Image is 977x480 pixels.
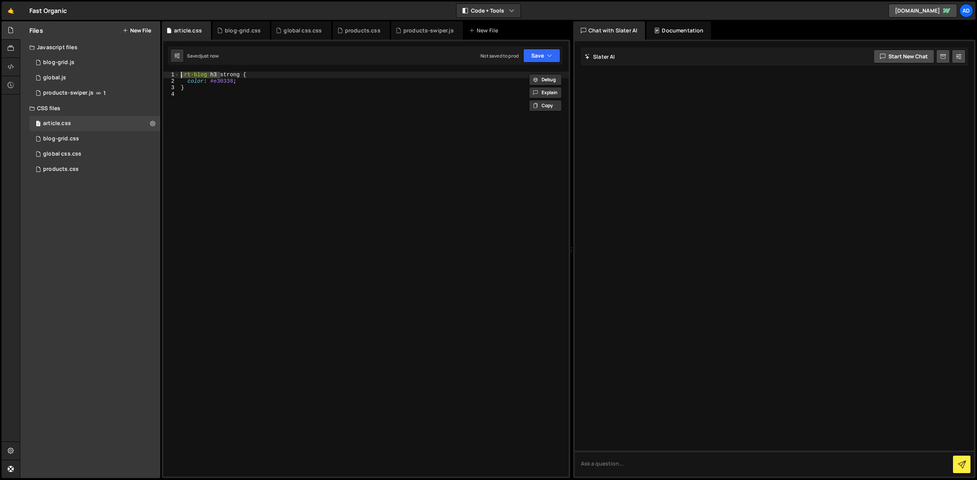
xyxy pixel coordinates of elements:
[345,27,380,34] div: products.css
[959,4,973,18] a: ad
[585,53,615,60] h2: Slater AI
[874,50,934,63] button: Start new chat
[174,27,202,34] div: article.css
[29,85,160,101] div: 17318/48398.js
[29,146,160,162] div: 17318/48054.css
[29,131,160,146] div: 17318/48331.css
[20,40,160,55] div: Javascript files
[523,49,560,63] button: Save
[36,121,40,127] span: 1
[201,53,219,59] div: just now
[529,74,562,85] button: Debug
[646,21,711,40] div: Documentation
[187,53,219,59] div: Saved
[163,78,179,85] div: 2
[529,87,562,98] button: Explain
[103,90,106,96] span: 1
[573,21,645,40] div: Chat with Slater AI
[29,26,43,35] h2: Files
[163,72,179,78] div: 1
[163,85,179,91] div: 3
[29,162,160,177] div: 17318/48399.css
[123,27,151,34] button: New File
[29,70,160,85] div: 17318/48055.js
[43,59,74,66] div: blog-grid.js
[529,100,562,111] button: Copy
[43,74,66,81] div: global.js
[2,2,20,20] a: 🤙
[29,116,160,131] div: 17318/48556.css
[43,135,79,142] div: blog-grid.css
[20,101,160,116] div: CSS files
[469,27,501,34] div: New File
[29,6,67,15] div: Fast Organic
[43,166,79,173] div: products.css
[456,4,521,18] button: Code + Tools
[284,27,322,34] div: global css.css
[888,4,957,18] a: [DOMAIN_NAME]
[43,90,94,96] div: products-swiper.js
[29,55,160,70] div: 17318/48332.js
[163,91,179,98] div: 4
[225,27,261,34] div: blog-grid.css
[480,53,519,59] div: Not saved to prod
[403,27,454,34] div: products-swiper.js
[43,151,81,157] div: global css.css
[43,120,71,127] div: article.css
